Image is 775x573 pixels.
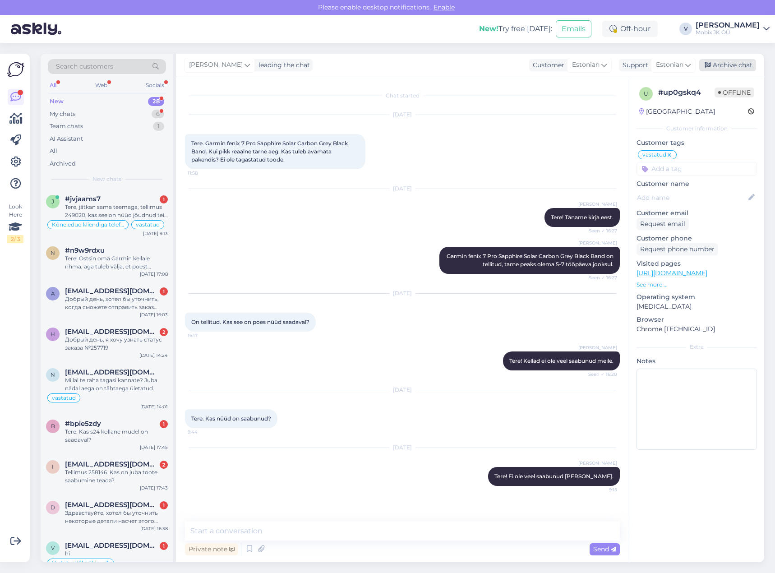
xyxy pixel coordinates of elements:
span: Tere. Kas nüüd on saabunud? [191,415,271,422]
div: Customer information [637,125,757,133]
button: Emails [556,20,591,37]
div: Tere. Kas s24 kollane mudel on saadaval? [65,428,168,444]
div: Chat started [185,92,620,100]
p: Operating system [637,292,757,302]
p: [MEDICAL_DATA] [637,302,757,311]
span: Tere! Täname kirja eest. [551,214,614,221]
div: leading the chat [255,60,310,70]
span: Search customers [56,62,113,71]
span: Tere! Kellad ei ole veel saabunud meile. [509,357,614,364]
div: New [50,97,64,106]
span: i [52,463,54,470]
div: V [679,23,692,35]
p: Customer phone [637,234,757,243]
div: Tellimus 258146. Kas on juba toote saabumine teada? [65,468,168,485]
div: Millal te raha tagasi kannate? Juba nädal aega on tähtaega ületatud. [65,376,168,393]
div: Try free [DATE]: [479,23,552,34]
div: 1 [160,542,168,550]
div: # up0gskq4 [658,87,715,98]
div: 1 [153,122,164,131]
span: 9:15 [583,486,617,493]
span: #bpie5zdy [65,420,101,428]
span: 11:58 [188,170,221,176]
input: Add a tag [637,162,757,176]
p: Chrome [TECHNICAL_ID] [637,324,757,334]
div: [DATE] 17:45 [140,444,168,451]
span: n [51,371,55,378]
div: Team chats [50,122,83,131]
a: [URL][DOMAIN_NAME] [637,269,707,277]
span: horoshkoolga777@gmail.com [65,328,159,336]
div: AI Assistant [50,134,83,143]
div: All [48,79,58,91]
div: [DATE] [185,386,620,394]
span: Seen ✓ 16:20 [583,371,617,378]
div: Extra [637,343,757,351]
span: daniljukmihhail@gmail.com [65,501,159,509]
div: Look Here [7,203,23,243]
span: New chats [92,175,121,183]
span: Estonian [656,60,683,70]
div: All [50,147,57,156]
span: #n9w9rdxu [65,246,105,254]
b: New! [479,24,498,33]
span: Tere! Ei ole veel saabunud [PERSON_NAME]. [494,473,614,480]
p: Notes [637,356,757,366]
div: Mobix JK OÜ [696,29,760,36]
input: Add name [637,193,747,203]
div: [GEOGRAPHIC_DATA] [639,107,715,116]
p: Customer email [637,208,757,218]
div: Support [619,60,648,70]
div: Tere! Ostsin oma Garmin kellale rihma, aga tuleb välja, et poest ostetud [PERSON_NAME] on liiga v... [65,254,168,271]
div: Request phone number [637,243,718,255]
div: Customer [529,60,564,70]
div: 2 [160,461,168,469]
div: Private note [185,543,238,555]
div: Socials [144,79,166,91]
span: j [51,198,54,205]
div: Здравствуйте, хотел бы уточнить некоторые детали насчет этого телевизора - LG 65″ OLED EVO 4K tel... [65,509,168,525]
div: 1 [160,420,168,428]
div: 2 [160,328,168,336]
span: ivo.hinrikus@gmail.com [65,460,159,468]
span: 9:44 [188,429,221,435]
span: [PERSON_NAME] [189,60,243,70]
p: Visited pages [637,259,757,268]
div: 1 [160,287,168,296]
div: Archive chat [699,59,756,71]
span: [PERSON_NAME] [578,201,617,208]
div: Web [93,79,109,91]
div: Добрый день, я хочу узнать статус заказа №257719 [65,336,168,352]
span: On tellitud. Kas see on poes nüüd saadaval? [191,319,309,325]
div: My chats [50,110,75,119]
span: n [51,250,55,256]
div: [DATE] [185,444,620,452]
span: Send [593,545,616,553]
div: [DATE] 16:03 [140,311,168,318]
span: [PERSON_NAME] [578,344,617,351]
span: Enable [431,3,457,11]
div: [DATE] 16:38 [140,525,168,532]
div: [DATE] [185,185,620,193]
span: vastatud [136,222,160,227]
span: [PERSON_NAME] [578,240,617,246]
span: nilsmikk@gmail.com [65,368,159,376]
div: [DATE] [185,289,620,297]
div: [DATE] 17:08 [140,271,168,277]
span: Offline [715,88,754,97]
p: Customer tags [637,138,757,148]
p: Customer name [637,179,757,189]
span: Garmin fenix 7 Pro Sapphire Solar Carbon Grey Black Band on tellitud, tarne peaks olema 5-7 tööpä... [447,253,615,268]
span: b [51,423,55,430]
span: u [644,90,648,97]
span: vastatud [52,395,76,401]
div: 6 [152,110,164,119]
div: Archived [50,159,76,168]
span: vuqarqasimov@gmail.com [65,541,159,550]
span: #jvjaams7 [65,195,101,203]
span: Seen ✓ 16:27 [583,227,617,234]
a: [PERSON_NAME]Mobix JK OÜ [696,22,770,36]
div: [PERSON_NAME] [696,22,760,29]
span: artyomkuleshov@gmail.com [65,287,159,295]
span: a [51,290,55,297]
